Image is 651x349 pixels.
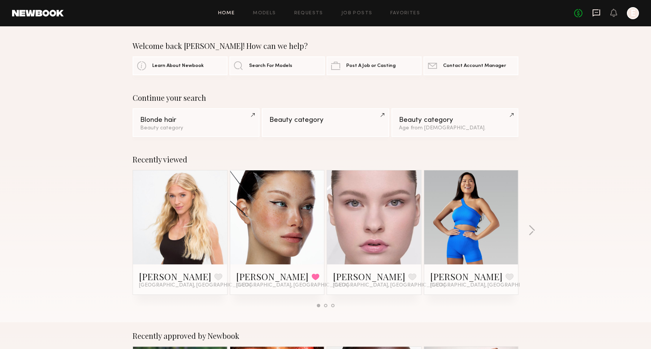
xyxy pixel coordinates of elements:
span: Post A Job or Casting [346,64,396,68]
span: Learn About Newbook [152,64,204,68]
div: Welcome back [PERSON_NAME]! How can we help? [133,41,518,50]
a: Blonde hairBeauty category [133,108,260,137]
a: [PERSON_NAME] [430,270,503,282]
div: Blonde hair [140,117,252,124]
span: [GEOGRAPHIC_DATA], [GEOGRAPHIC_DATA] [236,282,348,288]
span: [GEOGRAPHIC_DATA], [GEOGRAPHIC_DATA] [430,282,542,288]
a: Beauty category [262,108,389,137]
span: Contact Account Manager [443,64,506,68]
div: Age from [DEMOGRAPHIC_DATA]. [399,126,511,131]
a: Job Posts [341,11,373,16]
span: [GEOGRAPHIC_DATA], [GEOGRAPHIC_DATA] [333,282,445,288]
a: Requests [294,11,323,16]
a: [PERSON_NAME] [139,270,211,282]
div: Continue your search [133,93,518,102]
div: Beauty category [140,126,252,131]
a: Models [253,11,276,16]
a: Beauty categoryAge from [DEMOGRAPHIC_DATA]. [391,108,518,137]
div: Recently approved by Newbook [133,331,518,340]
div: Beauty category [269,117,381,124]
a: Search For Models [229,56,324,75]
a: E [627,7,639,19]
a: Favorites [390,11,420,16]
div: Recently viewed [133,155,518,164]
a: Post A Job or Casting [327,56,422,75]
span: [GEOGRAPHIC_DATA], [GEOGRAPHIC_DATA] [139,282,251,288]
span: Search For Models [249,64,292,68]
a: [PERSON_NAME] [333,270,405,282]
a: Home [218,11,235,16]
div: Beauty category [399,117,511,124]
a: Contact Account Manager [423,56,518,75]
a: Learn About Newbook [133,56,228,75]
a: [PERSON_NAME] [236,270,309,282]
